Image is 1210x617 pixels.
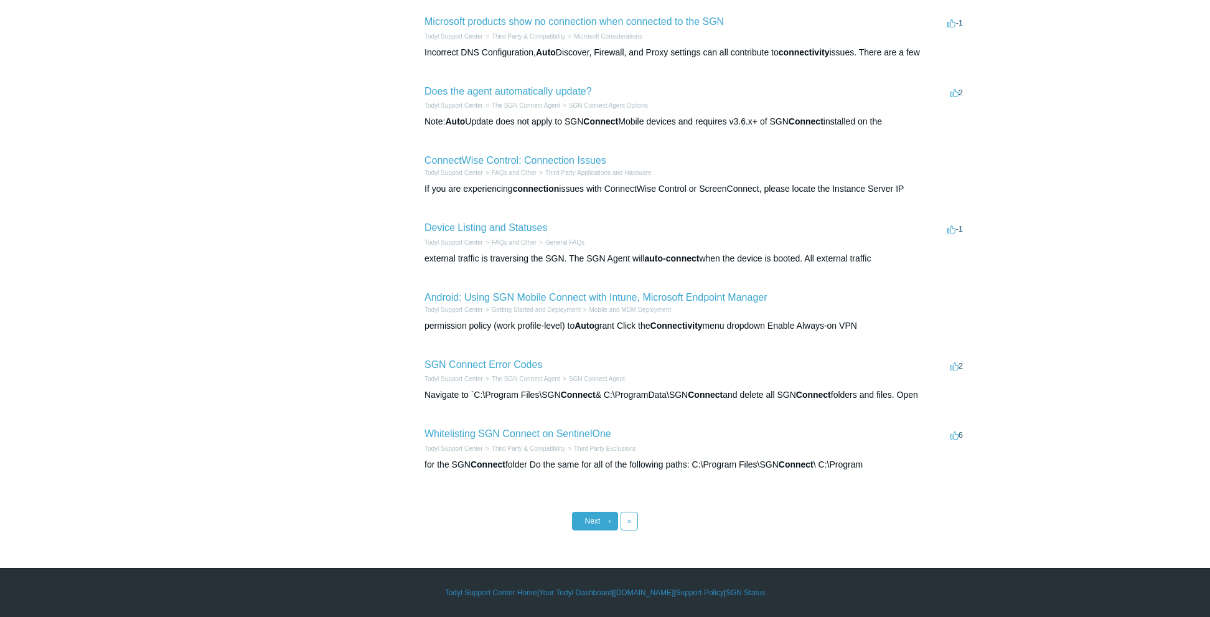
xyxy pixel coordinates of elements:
li: FAQs and Other [483,168,537,177]
li: The SGN Connect Agent [483,101,560,110]
a: Microsoft Considerations [574,33,642,40]
a: Third Party & Compatibility [492,445,565,452]
li: Third Party Applications and Hardware [537,168,651,177]
span: -1 [947,18,963,27]
li: Todyl Support Center [424,238,483,247]
em: auto-connect [645,253,700,263]
div: permission policy (work profile-level) to grant Click the menu dropdown Enable Always-on VPN [424,319,966,332]
li: Todyl Support Center [424,444,483,453]
div: external traffic is traversing the SGN. The SGN Agent will when the device is booted. All externa... [424,252,966,265]
a: Third Party Exclusions [574,445,635,452]
a: Support Policy [676,587,724,598]
em: Auto [536,47,556,57]
div: Incorrect DNS Configuration, Discover, Firewall, and Proxy settings can all contribute to issues.... [424,46,966,59]
a: Does the agent automatically update? [424,86,592,97]
em: Connectivity [650,321,703,331]
span: Next [585,517,601,525]
em: Connect [779,459,814,469]
div: If you are experiencing issues with ConnectWise Control or ScreenConnect, please locate the Insta... [424,182,966,195]
div: | | | | [244,587,966,598]
li: FAQs and Other [483,238,537,247]
a: Device Listing and Statuses [424,222,547,233]
a: The SGN Connect Agent [492,375,560,382]
a: Third Party & Compatibility [492,33,565,40]
li: SGN Connect Agent [560,374,625,384]
a: Todyl Support Center [424,375,483,382]
span: 6 [950,430,963,440]
li: Third Party Exclusions [565,444,635,453]
li: Todyl Support Center [424,32,483,41]
div: Note: Update does not apply to SGN Mobile devices and requires v3.6.x+ of SGN installed on the [424,115,966,128]
em: Connect [796,390,831,400]
em: Auto [445,116,465,126]
em: Auto [575,321,594,331]
li: Microsoft Considerations [565,32,642,41]
a: Mobile and MDM Deployment [589,306,672,313]
a: Todyl Support Center [424,169,483,176]
em: Connect [561,390,596,400]
a: FAQs and Other [492,239,537,246]
span: -1 [947,224,963,233]
a: ConnectWise Control: Connection Issues [424,155,606,166]
li: Third Party & Compatibility [483,32,565,41]
li: General FAQs [537,238,584,247]
a: Whitelisting SGN Connect on SentinelOne [424,428,611,439]
em: Connect [688,390,723,400]
span: 2 [950,361,963,370]
li: Todyl Support Center [424,374,483,384]
div: for the SGN folder Do the same for all of the following paths: C:\Program Files\SGN \ C:\Program [424,458,966,471]
a: Your Todyl Dashboard [539,587,612,598]
a: Getting Started and Deployment [492,306,581,313]
div: Navigate to `C:\Program Files\SGN & C:\ProgramData\SGN and delete all SGN folders and files. Open [424,389,966,402]
a: [DOMAIN_NAME] [614,587,673,598]
li: Getting Started and Deployment [483,305,581,314]
a: Todyl Support Center [424,239,483,246]
a: SGN Connect Error Codes [424,359,542,370]
a: Todyl Support Center [424,33,483,40]
a: Todyl Support Center [424,445,483,452]
a: Todyl Support Center Home [445,587,537,598]
a: Todyl Support Center [424,102,483,109]
a: Third Party Applications and Hardware [545,169,652,176]
em: Connect [583,116,618,126]
li: Third Party & Compatibility [483,444,565,453]
em: connection [513,184,560,194]
a: SGN Status [726,587,765,598]
a: General FAQs [545,239,584,246]
li: Todyl Support Center [424,305,483,314]
a: SGN Connect Agent [569,375,625,382]
span: » [627,517,632,525]
li: Todyl Support Center [424,101,483,110]
span: › [609,517,611,525]
li: Mobile and MDM Deployment [581,305,672,314]
em: Connect [789,116,823,126]
em: connectivity [779,47,830,57]
a: Android: Using SGN Mobile Connect with Intune, Microsoft Endpoint Manager [424,292,767,303]
a: SGN Connect Agent Options [569,102,648,109]
li: The SGN Connect Agent [483,374,560,384]
li: Todyl Support Center [424,168,483,177]
a: The SGN Connect Agent [492,102,560,109]
a: Todyl Support Center [424,306,483,313]
span: 2 [950,88,963,97]
em: Connect [471,459,505,469]
a: FAQs and Other [492,169,537,176]
a: Microsoft products show no connection when connected to the SGN [424,16,724,27]
li: SGN Connect Agent Options [560,101,648,110]
a: Next [572,512,618,530]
